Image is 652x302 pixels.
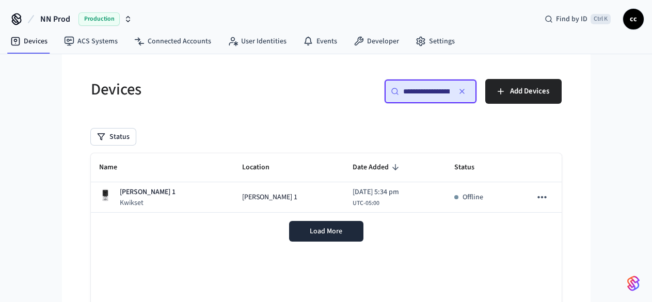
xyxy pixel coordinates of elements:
span: Date Added [353,160,402,176]
a: Devices [2,32,56,51]
a: Connected Accounts [126,32,219,51]
p: Kwikset [120,198,176,208]
span: Ctrl K [591,14,611,24]
a: Developer [345,32,407,51]
span: [PERSON_NAME] 1 [242,192,297,203]
span: Add Devices [510,85,549,98]
h5: Devices [91,79,320,100]
span: Status [454,160,488,176]
button: Add Devices [485,79,562,104]
p: Offline [463,192,483,203]
span: Location [242,160,283,176]
a: ACS Systems [56,32,126,51]
span: Find by ID [556,14,587,24]
button: Status [91,129,136,145]
span: Name [99,160,131,176]
a: User Identities [219,32,295,51]
div: America/Bogota [353,187,399,208]
span: Production [78,12,120,26]
span: Load More [310,226,342,236]
span: cc [624,10,643,28]
img: Kwikset Halo Touchscreen Wifi Enabled Smart Lock, Polished Chrome, Front [99,189,112,201]
div: Find by IDCtrl K [536,10,619,28]
img: SeamLogoGradient.69752ec5.svg [627,275,640,292]
span: NN Prod [40,13,70,25]
p: [PERSON_NAME] 1 [120,187,176,198]
span: [DATE] 5:34 pm [353,187,399,198]
a: Settings [407,32,463,51]
span: UTC-05:00 [353,199,379,208]
button: Load More [289,221,363,242]
a: Events [295,32,345,51]
button: cc [623,9,644,29]
table: sticky table [91,153,562,213]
